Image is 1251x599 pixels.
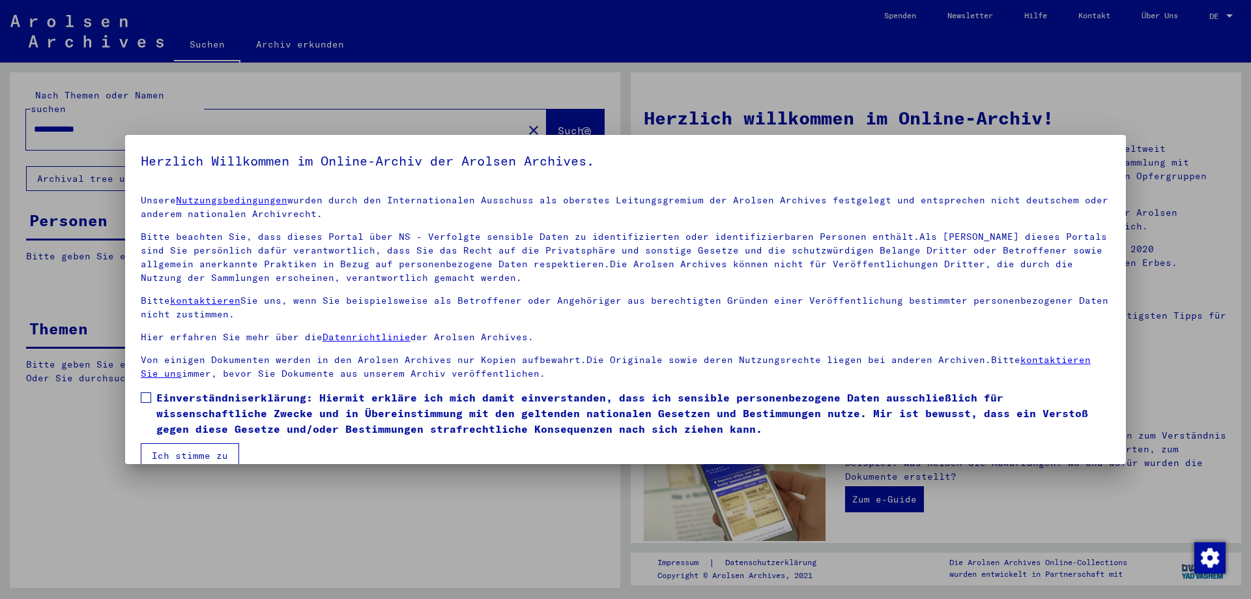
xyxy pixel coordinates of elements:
[176,194,287,206] a: Nutzungsbedingungen
[141,194,1110,221] p: Unsere wurden durch den Internationalen Ausschuss als oberstes Leitungsgremium der Arolsen Archiv...
[141,354,1091,379] a: kontaktieren Sie uns
[141,353,1110,381] p: Von einigen Dokumenten werden in den Arolsen Archives nur Kopien aufbewahrt.Die Originale sowie d...
[156,390,1110,437] span: Einverständniserklärung: Hiermit erkläre ich mich damit einverstanden, dass ich sensible personen...
[141,151,1110,171] h5: Herzlich Willkommen im Online-Archiv der Arolsen Archives.
[141,330,1110,344] p: Hier erfahren Sie mehr über die der Arolsen Archives.
[141,294,1110,321] p: Bitte Sie uns, wenn Sie beispielsweise als Betroffener oder Angehöriger aus berechtigten Gründen ...
[141,443,239,468] button: Ich stimme zu
[170,295,240,306] a: kontaktieren
[1194,542,1226,574] img: Zustimmung ändern
[323,331,410,343] a: Datenrichtlinie
[141,230,1110,285] p: Bitte beachten Sie, dass dieses Portal über NS - Verfolgte sensible Daten zu identifizierten oder...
